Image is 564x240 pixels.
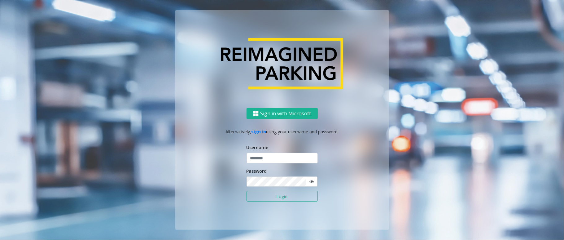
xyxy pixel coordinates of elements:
label: Username [247,144,269,151]
p: Alternatively, using your username and password. [181,128,383,135]
button: Sign in with Microsoft [247,108,318,119]
label: Password [247,168,267,174]
a: sign in [251,129,266,135]
button: Login [247,191,318,202]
